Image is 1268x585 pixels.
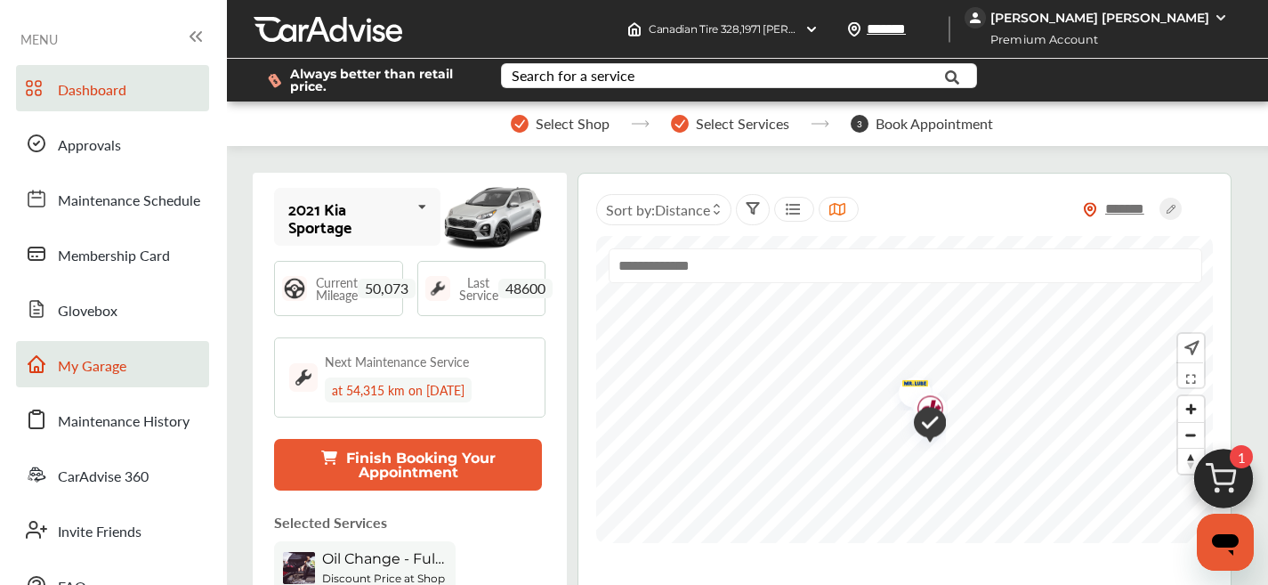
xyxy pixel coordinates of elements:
[876,116,993,132] span: Book Appointment
[316,276,358,301] span: Current Mileage
[283,552,315,584] img: oil-change-thumb.jpg
[16,451,209,498] a: CarAdvise 360
[358,279,416,298] span: 50,073
[1178,422,1204,448] button: Zoom out
[289,363,318,392] img: maintenance_logo
[282,276,307,301] img: steering_logo
[671,115,689,133] img: stepper-checkmark.b5569197.svg
[274,512,387,532] p: Selected Services
[16,175,209,222] a: Maintenance Schedule
[322,550,447,567] span: Oil Change - Full-synthetic
[16,231,209,277] a: Membership Card
[58,521,141,544] span: Invite Friends
[1230,445,1253,468] span: 1
[20,32,58,46] span: MENU
[425,276,450,301] img: maintenance_logo
[322,572,445,585] b: Discount Price at Shop
[901,398,945,452] div: Map marker
[512,69,634,83] div: Search for a service
[58,410,190,434] span: Maintenance History
[851,115,868,133] span: 3
[58,245,170,268] span: Membership Card
[901,384,945,440] div: Map marker
[58,466,149,489] span: CarAdvise 360
[606,199,710,220] span: Sort by :
[58,79,126,102] span: Dashboard
[440,177,545,256] img: mobile_13667_st0640_046.jpg
[966,30,1111,49] span: Premium Account
[325,353,469,370] div: Next Maintenance Service
[596,236,1220,543] canvas: Map
[1083,202,1097,217] img: location_vector_orange.38f05af8.svg
[58,190,200,213] span: Maintenance Schedule
[58,134,121,158] span: Approvals
[1178,423,1204,448] span: Zoom out
[1214,11,1228,25] img: WGsFRI8htEPBVLJbROoPRyZpYNWhNONpIPPETTm6eUC0GeLEiAAAAAElFTkSuQmCC
[459,276,498,301] span: Last Service
[58,300,117,323] span: Glovebox
[885,368,930,410] div: Map marker
[901,398,946,452] img: check-icon.521c8815.svg
[990,10,1209,26] div: [PERSON_NAME] [PERSON_NAME]
[511,115,529,133] img: stepper-checkmark.b5569197.svg
[1178,449,1204,474] span: Reset bearing to north
[16,396,209,443] a: Maintenance History
[949,16,950,43] img: header-divider.bc55588e.svg
[631,120,650,127] img: stepper-arrow.e24c07c6.svg
[16,65,209,111] a: Dashboard
[16,286,209,332] a: Glovebox
[325,378,472,402] div: at 54,315 km on [DATE]
[1178,448,1204,474] button: Reset bearing to north
[1197,514,1254,571] iframe: Button to launch messaging window
[536,116,610,132] span: Select Shop
[1178,396,1204,422] button: Zoom in
[16,341,209,387] a: My Garage
[965,7,986,28] img: jVpblrzwTbfkPYzPPzSLxeg0AAAAASUVORK5CYII=
[498,279,553,298] span: 48600
[885,368,933,410] img: logo-mr-lube.png
[274,439,542,491] button: Finish Booking Your Appointment
[58,355,126,378] span: My Garage
[696,116,789,132] span: Select Services
[627,22,642,37] img: header-home-logo.8d720a4f.svg
[16,120,209,167] a: Approvals
[847,22,861,37] img: location_vector.a44bc228.svg
[1181,441,1266,526] img: cart_icon.3d0951e8.svg
[804,22,819,37] img: header-down-arrow.9dd2ce7d.svg
[290,68,472,93] span: Always better than retail price.
[811,120,829,127] img: stepper-arrow.e24c07c6.svg
[268,73,281,88] img: dollor_label_vector.a70140d1.svg
[649,22,1011,36] span: Canadian Tire 328 , 1971 [PERSON_NAME] SE MEDICINE HAT , AB T1B 0G4
[288,199,410,235] div: 2021 Kia Sportage
[16,507,209,553] a: Invite Friends
[1181,338,1199,358] img: recenter.ce011a49.svg
[901,384,948,440] img: logo-jiffylube.png
[655,199,710,220] span: Distance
